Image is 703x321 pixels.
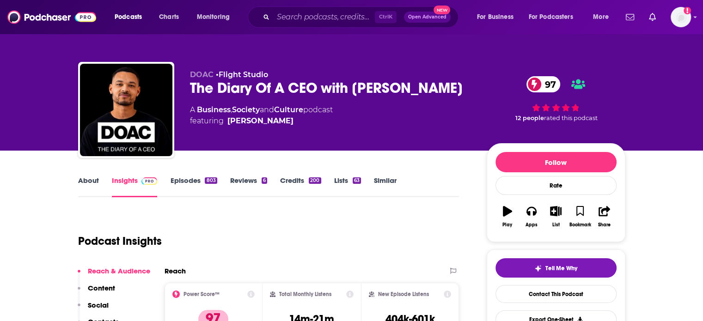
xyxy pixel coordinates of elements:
p: Social [88,301,109,309]
button: open menu [108,10,154,24]
a: Lists63 [334,176,361,197]
button: Open AdvancedNew [404,12,451,23]
a: 97 [526,76,561,92]
h1: Podcast Insights [78,234,162,248]
a: Episodes803 [170,176,217,197]
button: open menu [190,10,242,24]
a: Similar [374,176,397,197]
button: Apps [520,200,544,233]
span: Monitoring [197,11,230,24]
div: List [552,222,560,228]
span: For Podcasters [529,11,573,24]
div: 63 [353,177,361,184]
a: Steven Bartlett [227,115,293,127]
a: InsightsPodchaser Pro [112,176,158,197]
a: Charts [153,10,184,24]
div: Bookmark [569,222,591,228]
div: 97 12 peoplerated this podcast [487,70,625,127]
h2: Reach [165,266,186,275]
span: Podcasts [115,11,142,24]
img: User Profile [671,7,691,27]
span: 12 people [515,115,544,121]
h2: New Episode Listens [378,291,429,297]
span: , [231,105,232,114]
span: and [260,105,274,114]
h2: Power Score™ [183,291,220,297]
div: 6 [262,177,267,184]
svg: Add a profile image [684,7,691,14]
button: Show profile menu [671,7,691,27]
button: List [544,200,568,233]
span: More [593,11,609,24]
button: Share [592,200,616,233]
button: Reach & Audience [78,266,150,284]
a: Culture [274,105,303,114]
a: Reviews6 [230,176,267,197]
button: Bookmark [568,200,592,233]
div: Play [502,222,512,228]
button: Content [78,284,115,301]
button: Follow [495,152,617,172]
a: Credits200 [280,176,321,197]
a: Business [197,105,231,114]
div: 200 [309,177,321,184]
span: rated this podcast [544,115,598,121]
a: About [78,176,99,197]
a: Contact This Podcast [495,285,617,303]
button: Social [78,301,109,318]
div: Search podcasts, credits, & more... [257,6,467,28]
span: 97 [536,76,561,92]
a: Show notifications dropdown [645,9,660,25]
img: The Diary Of A CEO with Steven Bartlett [80,64,172,156]
span: New [434,6,450,14]
a: Flight Studio [219,70,268,79]
a: Society [232,105,260,114]
button: open menu [587,10,620,24]
button: Play [495,200,520,233]
div: 803 [205,177,217,184]
button: open menu [471,10,525,24]
span: Charts [159,11,179,24]
input: Search podcasts, credits, & more... [273,10,375,24]
img: Podchaser - Follow, Share and Rate Podcasts [7,8,96,26]
div: Share [598,222,611,228]
h2: Total Monthly Listens [279,291,331,297]
span: featuring [190,115,333,127]
a: Show notifications dropdown [622,9,638,25]
span: For Business [477,11,513,24]
span: Ctrl K [375,11,397,23]
div: Rate [495,176,617,195]
button: tell me why sparkleTell Me Why [495,258,617,278]
div: Apps [526,222,538,228]
p: Reach & Audience [88,266,150,275]
button: open menu [523,10,587,24]
span: • [216,70,268,79]
span: Open Advanced [408,15,446,19]
img: Podchaser Pro [141,177,158,185]
img: tell me why sparkle [534,265,542,272]
div: A podcast [190,104,333,127]
span: Logged in as smeizlik [671,7,691,27]
p: Content [88,284,115,292]
span: Tell Me Why [545,265,577,272]
span: DOAC [190,70,214,79]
